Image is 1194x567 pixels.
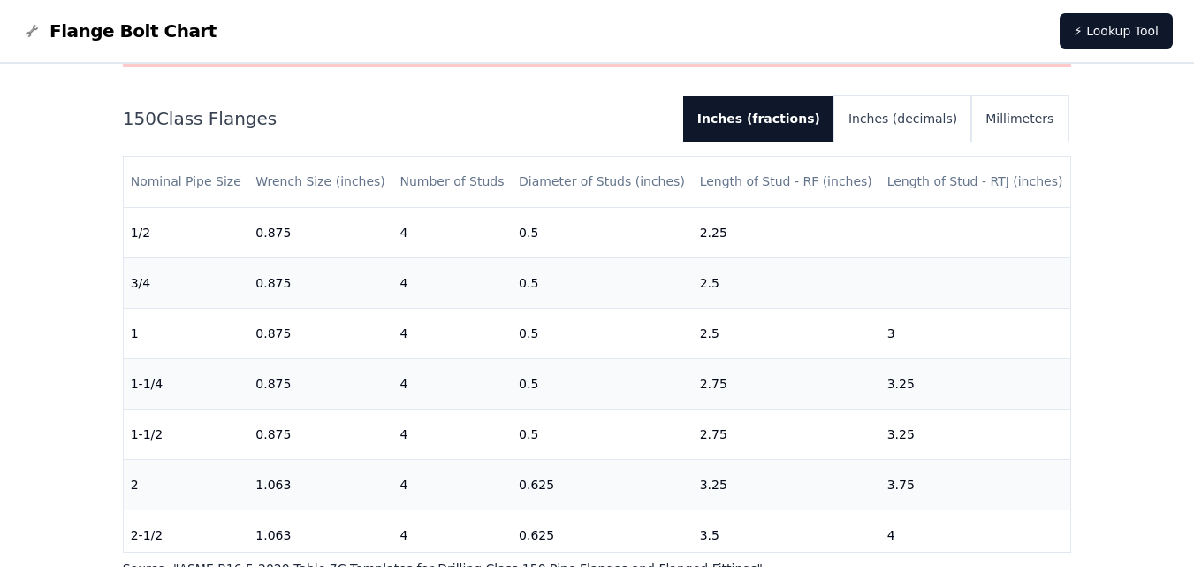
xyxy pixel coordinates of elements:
td: 1 [124,308,249,358]
td: 3/4 [124,257,249,308]
td: 1/2 [124,207,249,257]
td: 3 [880,308,1071,358]
a: ⚡ Lookup Tool [1060,13,1173,49]
a: Flange Bolt Chart LogoFlange Bolt Chart [21,19,217,43]
td: 0.625 [512,459,693,510]
td: 2.25 [693,207,880,257]
td: 3.25 [880,358,1071,409]
td: 2.5 [693,308,880,358]
td: 2.75 [693,358,880,409]
button: Millimeters [971,96,1068,142]
td: 0.875 [248,257,392,308]
td: 0.5 [512,207,693,257]
td: 1.063 [248,459,392,510]
td: 1.063 [248,510,392,560]
td: 2-1/2 [124,510,249,560]
th: Length of Stud - RF (inches) [693,157,880,207]
td: 4 [392,257,512,308]
td: 0.5 [512,308,693,358]
td: 2.5 [693,257,880,308]
button: Inches (fractions) [683,96,834,142]
th: Number of Studs [392,157,512,207]
td: 0.5 [512,257,693,308]
td: 4 [392,308,512,358]
td: 1-1/2 [124,409,249,459]
td: 0.5 [512,409,693,459]
th: Wrench Size (inches) [248,157,392,207]
td: 3.25 [880,409,1071,459]
th: Diameter of Studs (inches) [512,157,693,207]
td: 0.875 [248,308,392,358]
td: 0.5 [512,358,693,409]
button: Inches (decimals) [834,96,971,142]
td: 3.75 [880,459,1071,510]
span: Flange Bolt Chart [49,19,217,43]
td: 3.5 [693,510,880,560]
h2: 150 Class Flanges [123,106,669,131]
td: 2.75 [693,409,880,459]
th: Nominal Pipe Size [124,157,249,207]
td: 4 [880,510,1071,560]
td: 4 [392,510,512,560]
td: 0.875 [248,409,392,459]
td: 1-1/4 [124,358,249,409]
td: 0.625 [512,510,693,560]
td: 4 [392,409,512,459]
td: 0.875 [248,207,392,257]
th: Length of Stud - RTJ (inches) [880,157,1071,207]
td: 2 [124,459,249,510]
td: 3.25 [693,459,880,510]
img: Flange Bolt Chart Logo [21,20,42,42]
td: 4 [392,358,512,409]
td: 0.875 [248,358,392,409]
td: 4 [392,459,512,510]
td: 4 [392,207,512,257]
